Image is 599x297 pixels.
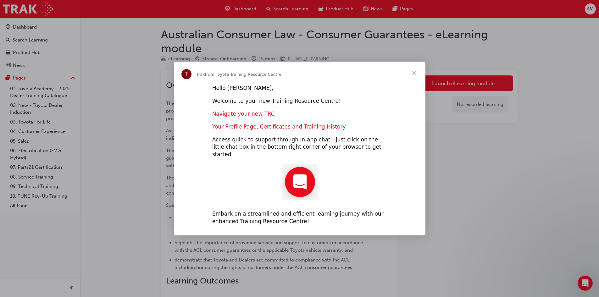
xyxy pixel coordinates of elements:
[212,210,387,225] div: Embark on a streamlined and efficient learning journey with our enhanced Training Resource Centre!
[197,72,205,77] span: Trak
[212,85,387,92] div: Hello [PERSON_NAME],
[205,72,281,77] span: from Toyota Training Resource Centre
[212,124,346,130] a: Your Profile Page, Certificates and Training History
[212,97,387,105] div: Welcome to your new Training Resource Centre!
[403,62,425,84] span: Close
[212,111,275,117] a: Navigate your new TRC
[212,136,387,158] div: Access quick to support through in-app chat - just click on the little chat box in the bottom rig...
[181,69,191,79] div: Profile image for Trak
